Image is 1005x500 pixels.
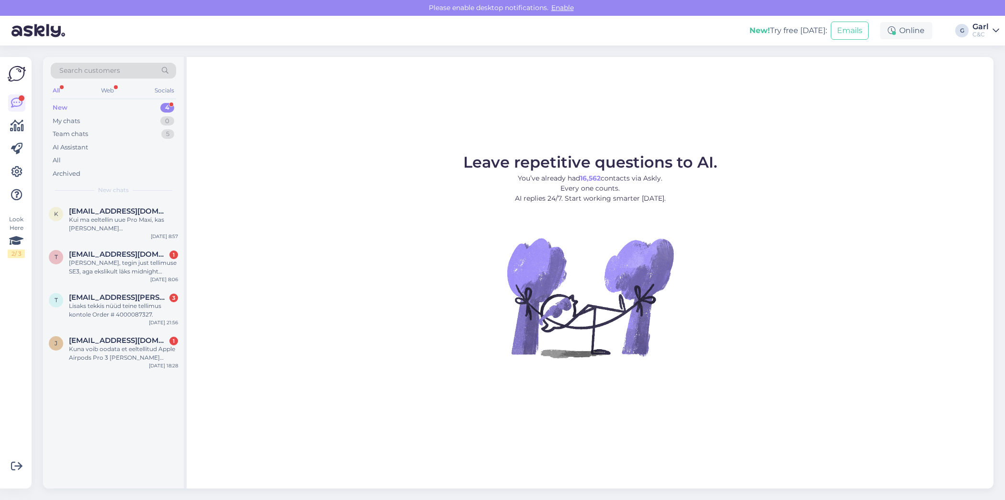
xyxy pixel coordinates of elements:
div: 4 [160,103,174,113]
div: AI Assistant [53,143,88,152]
div: [DATE] 18:28 [149,362,178,369]
div: 1 [169,250,178,259]
span: j [55,340,57,347]
div: Kuna voib oodata et eeltellitud Apple Airpods Pro 3 [PERSON_NAME] jouab? [69,345,178,362]
span: K [54,210,58,217]
img: No Chat active [504,211,676,384]
b: New! [749,26,770,35]
span: t [55,296,58,304]
div: 2 / 3 [8,250,25,258]
div: 5 [161,129,174,139]
div: Archived [53,169,80,179]
div: All [53,156,61,165]
div: All [51,84,62,97]
div: Online [880,22,932,39]
div: [PERSON_NAME], tegin just tellimuse SE3, aga ekslikult läks midnight toonis, kuigi sooviksin star... [69,259,178,276]
div: G [955,24,969,37]
div: Kui ma eeltellin uue Pro Maxi, kas [PERSON_NAME] [PERSON_NAME]/esmaspäeval kätte? [69,216,178,233]
span: Leave repetitive questions to AI. [463,153,717,171]
div: Garl [972,23,989,31]
div: [DATE] 21:56 [149,319,178,326]
span: janarjaakson@gmail.com [69,336,168,345]
div: [DATE] 8:06 [150,276,178,283]
span: t [55,253,58,261]
span: teeleme@gmail.com [69,250,168,259]
span: Search customers [59,66,120,76]
div: C&C [972,31,989,38]
div: [DATE] 8:57 [151,233,178,240]
img: Askly Logo [8,65,26,83]
a: GarlC&C [972,23,999,38]
div: Web [99,84,116,97]
b: 16,562 [580,174,601,182]
div: Socials [153,84,176,97]
div: Look Here [8,215,25,258]
button: Emails [831,22,869,40]
span: Kaur@bentte.com [69,207,168,216]
p: You’ve already had contacts via Askly. Every one counts. AI replies 24/7. Start working smarter [... [463,173,717,204]
span: Enable [548,3,577,12]
span: triin.reisner@gmail.com [69,293,168,302]
div: 3 [169,294,178,302]
div: 1 [169,337,178,345]
div: 0 [160,116,174,126]
div: Lisaks tekkis nüüd teine tellimus kontole Order # 4000087327. [69,302,178,319]
div: Team chats [53,129,88,139]
div: New [53,103,67,113]
div: Try free [DATE]: [749,25,827,36]
div: My chats [53,116,80,126]
span: New chats [98,186,129,194]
